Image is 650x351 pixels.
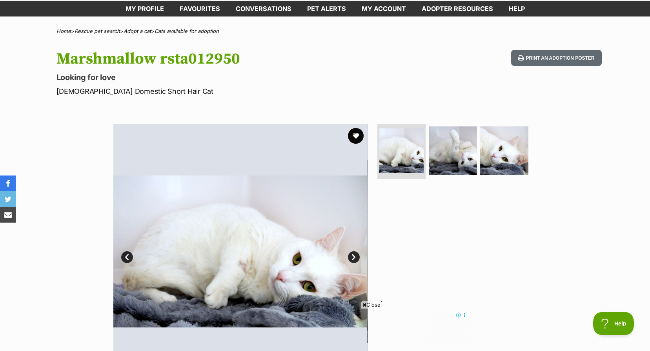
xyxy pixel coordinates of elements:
button: Print an adoption poster [511,50,601,66]
a: Pet alerts [299,1,354,16]
h1: Marshmallow rsta012950 [56,50,388,68]
a: conversations [228,1,299,16]
a: Rescue pet search [75,28,120,34]
img: Photo of Marshmallow Rsta012950 [379,128,424,173]
a: Favourites [172,1,228,16]
p: [DEMOGRAPHIC_DATA] Domestic Short Hair Cat [56,86,388,97]
p: Looking for love [56,72,388,83]
a: Next [348,251,360,263]
iframe: Help Scout Beacon - Open [593,312,634,335]
button: favourite [348,128,364,144]
a: Cats available for adoption [155,28,219,34]
a: Help [501,1,533,16]
img: Photo of Marshmallow Rsta012950 [429,126,477,175]
a: Adopt a cat [124,28,151,34]
img: Photo of Marshmallow Rsta012950 [480,126,528,175]
a: My account [354,1,414,16]
div: > > > [37,28,614,34]
a: Home [56,28,71,34]
a: My profile [118,1,172,16]
a: Prev [121,251,133,263]
span: Close [361,301,382,309]
a: Adopter resources [414,1,501,16]
iframe: Advertisement [182,312,468,347]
